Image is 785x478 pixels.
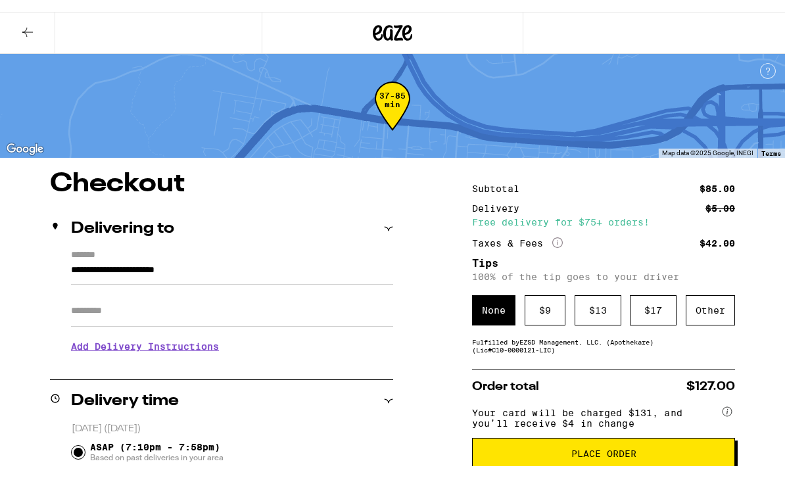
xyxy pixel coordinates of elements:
h3: Add Delivery Instructions [71,320,393,350]
p: We'll contact you at when we arrive [71,350,393,360]
h5: Tips [472,247,735,257]
div: $5.00 [705,192,735,201]
div: $ 17 [630,283,677,314]
div: Free delivery for $75+ orders! [472,206,735,215]
h2: Delivery time [71,381,179,397]
h1: Checkout [50,159,393,185]
a: Terms [761,137,781,145]
a: Open this area in Google Maps (opens a new window) [3,129,47,146]
div: Other [686,283,735,314]
div: 37-85 min [375,80,410,129]
div: Fulfilled by EZSD Management, LLC. (Apothekare) (Lic# C10-0000121-LIC ) [472,326,735,342]
div: Subtotal [472,172,529,181]
span: ASAP (7:10pm - 7:58pm) [90,430,224,451]
div: $ 13 [575,283,621,314]
div: Delivery [472,192,529,201]
span: Your card will be charged $131, and you’ll receive $4 in change [472,391,719,417]
h2: Delivering to [71,209,174,225]
div: None [472,283,515,314]
p: [DATE] ([DATE]) [72,411,393,423]
div: $42.00 [700,227,735,236]
div: $ 9 [525,283,565,314]
img: Google [3,129,47,146]
span: Based on past deliveries in your area [90,441,224,451]
span: $127.00 [686,369,735,381]
span: Map data ©2025 Google, INEGI [662,137,753,145]
div: Taxes & Fees [472,226,563,237]
span: Place Order [571,437,636,446]
button: Place Order [472,426,735,458]
span: Order total [472,369,539,381]
p: 100% of the tip goes to your driver [472,260,735,270]
div: $85.00 [700,172,735,181]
